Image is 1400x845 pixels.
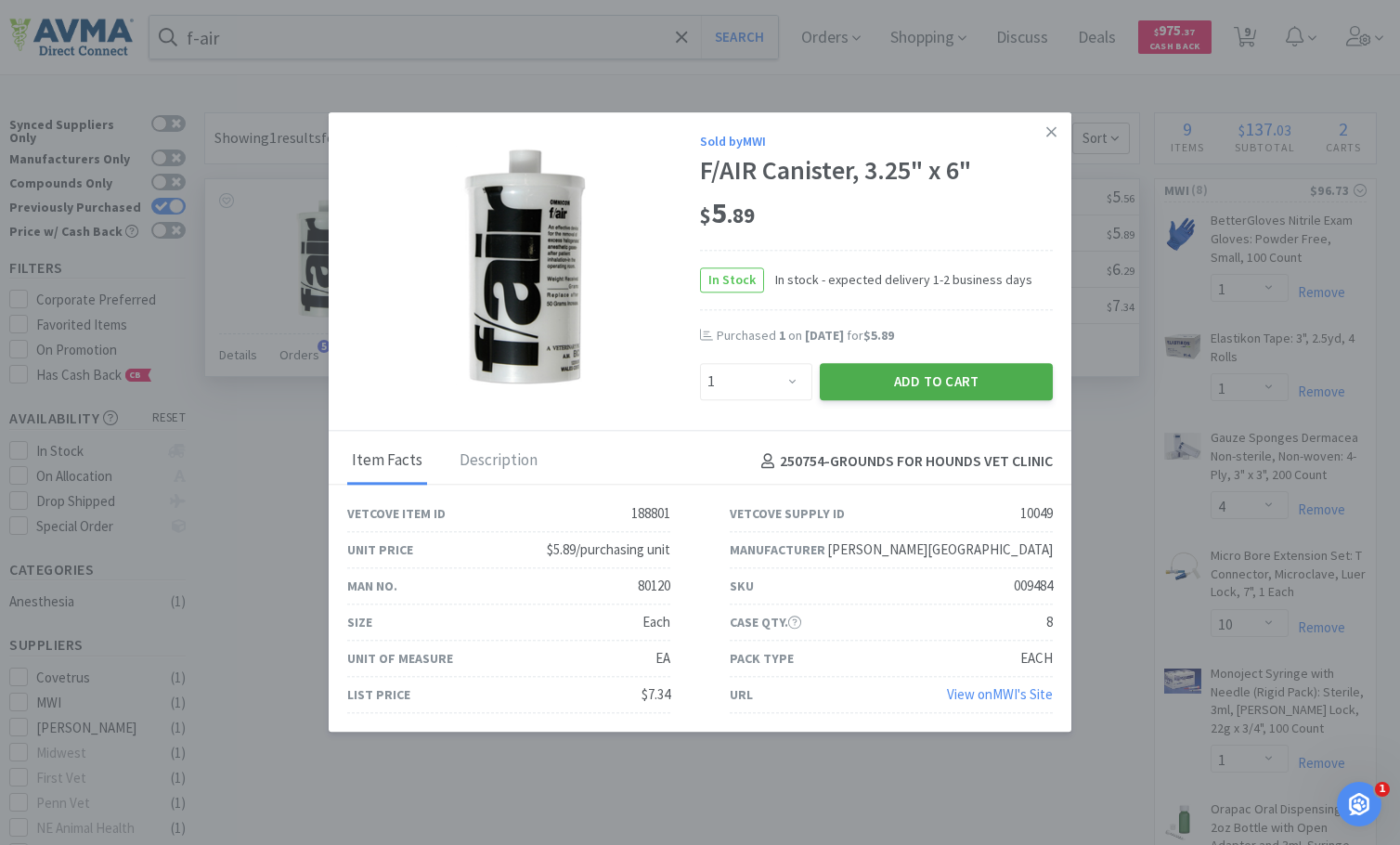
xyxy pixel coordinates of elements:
[631,503,670,526] div: 188801
[547,539,670,562] div: $5.89/purchasing unit
[1046,612,1053,634] div: 8
[655,648,670,670] div: EA
[1337,782,1381,826] iframe: Intercom live chat
[347,438,427,485] div: Item Facts
[1020,503,1053,526] div: 10049
[827,539,1053,562] div: [PERSON_NAME][GEOGRAPHIC_DATA]
[456,145,591,386] img: 50a1b6cb78654c4f8c0fb445a55bcad8_10049.png
[347,648,453,669] div: Unit of Measure
[754,449,1053,474] h4: 250754 - GROUNDS FOR HOUNDS VET CLINIC
[730,648,794,669] div: Pack Type
[727,202,755,228] span: . 89
[730,684,753,705] div: URL
[805,327,844,344] span: [DATE]
[347,503,446,524] div: Vetcove Item ID
[638,576,670,598] div: 80120
[1375,782,1390,797] span: 1
[700,194,755,231] span: 5
[764,269,1032,290] span: In stock - expected delivery 1-2 business days
[717,327,1053,345] div: Purchased on for
[863,327,894,344] span: $5.89
[730,539,825,560] div: Manufacturer
[347,612,372,632] div: Size
[701,268,763,292] span: In Stock
[947,686,1053,704] a: View onMWI's Site
[642,684,670,707] div: $7.34
[347,539,413,560] div: Unit Price
[642,612,670,634] div: Each
[1014,576,1053,598] div: 009484
[700,131,1053,151] div: Sold by MWI
[730,503,845,524] div: Vetcove Supply ID
[1020,648,1053,670] div: EACH
[347,576,397,596] div: Man No.
[347,684,410,705] div: List Price
[700,202,711,228] span: $
[700,156,1053,188] div: F/AIR Canister, 3.25" x 6"
[730,612,801,632] div: Case Qty.
[779,327,785,344] span: 1
[730,576,754,596] div: SKU
[455,438,542,485] div: Description
[820,363,1053,400] button: Add to Cart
